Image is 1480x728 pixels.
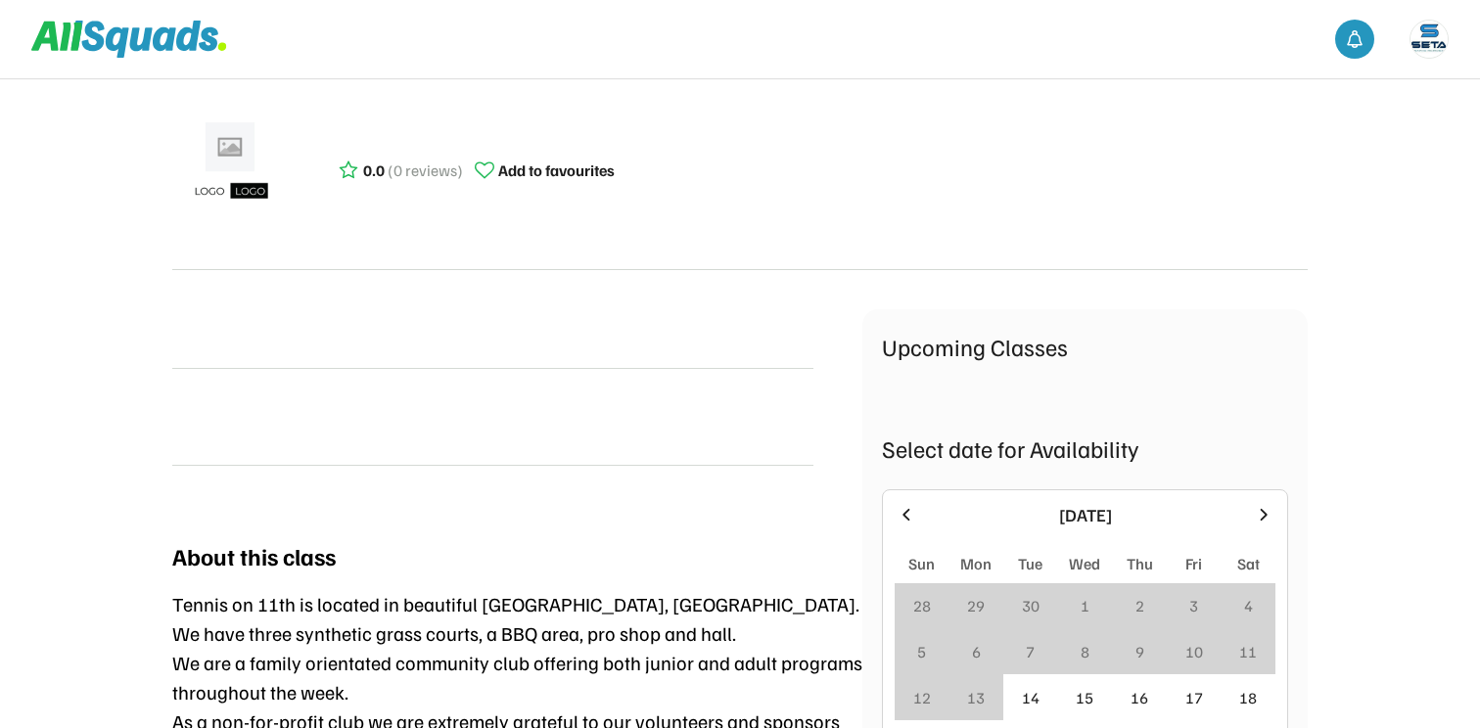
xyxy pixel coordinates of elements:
[967,686,985,709] div: 13
[498,159,615,182] div: Add to favourites
[1345,29,1364,49] img: bell-03%20%281%29.svg
[172,538,336,573] div: About this class
[1022,686,1040,709] div: 14
[1069,552,1100,575] div: Wed
[1411,21,1448,58] img: https%3A%2F%2F94044dc9e5d3b3599ffa5e2d56a015ce.cdn.bubble.io%2Ff1754286075797x114515133516727150%...
[1189,594,1198,617] div: 3
[1131,686,1148,709] div: 16
[1185,640,1203,663] div: 10
[917,640,926,663] div: 5
[172,393,219,440] img: yH5BAEAAAAALAAAAAABAAEAAAIBRAA7
[1185,552,1202,575] div: Fri
[1239,686,1257,709] div: 18
[882,329,1288,364] div: Upcoming Classes
[913,594,931,617] div: 28
[1135,594,1144,617] div: 2
[1237,552,1260,575] div: Sat
[1244,594,1253,617] div: 4
[913,686,931,709] div: 12
[182,115,280,213] img: ui-kit-placeholders-product-5_1200x.webp
[1185,686,1203,709] div: 17
[1081,594,1089,617] div: 1
[1239,640,1257,663] div: 11
[928,502,1242,528] div: [DATE]
[882,431,1288,466] div: Select date for Availability
[967,594,985,617] div: 29
[1127,552,1153,575] div: Thu
[1018,552,1042,575] div: Tue
[388,159,463,182] div: (0 reviews)
[972,640,981,663] div: 6
[1026,640,1035,663] div: 7
[1022,594,1040,617] div: 30
[1076,686,1093,709] div: 15
[1135,640,1144,663] div: 9
[363,159,385,182] div: 0.0
[908,552,935,575] div: Sun
[1081,640,1089,663] div: 8
[960,552,992,575] div: Mon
